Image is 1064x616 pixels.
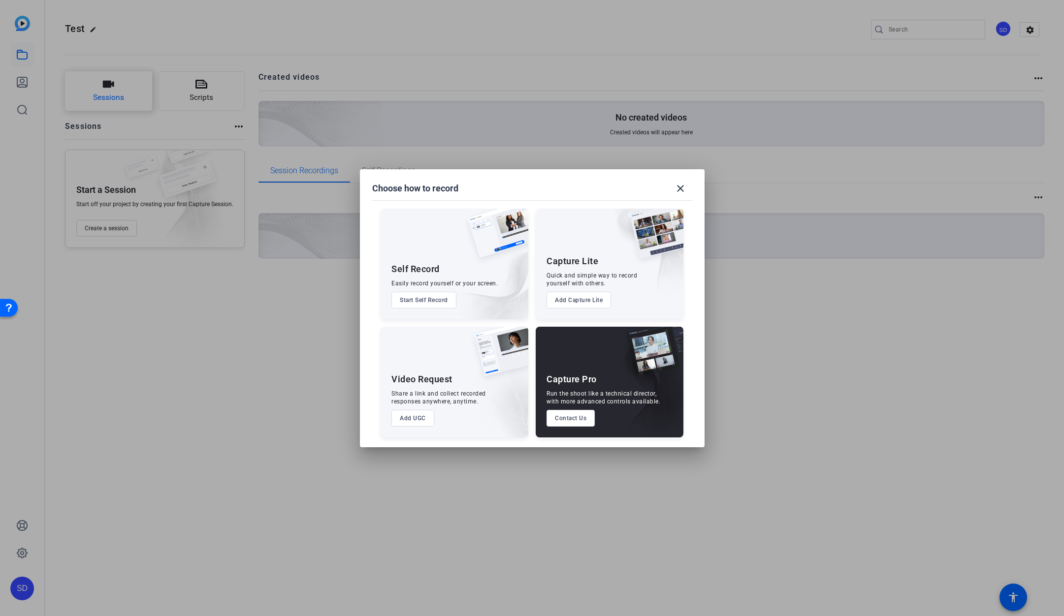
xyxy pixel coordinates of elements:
div: Share a link and collect recorded responses anywhere, anytime. [391,390,486,405]
div: Capture Lite [547,255,598,267]
img: self-record.png [460,209,528,268]
button: Contact Us [547,410,595,427]
mat-icon: close [675,183,686,194]
h1: Choose how to record [372,183,458,194]
img: capture-lite.png [622,209,683,269]
div: Capture Pro [547,373,597,385]
button: Add Capture Lite [547,292,611,308]
button: Add UGC [391,410,434,427]
div: Video Request [391,373,452,385]
div: Easily record yourself or your screen. [391,279,498,287]
img: capture-pro.png [618,327,683,387]
div: Run the shoot like a technical director, with more advanced controls available. [547,390,660,405]
img: ugc-content.png [467,327,528,386]
img: embarkstudio-capture-pro.png [611,339,683,437]
button: Start Self Record [391,292,456,308]
div: Self Record [391,263,440,275]
img: embarkstudio-self-record.png [443,230,528,319]
img: embarkstudio-capture-lite.png [595,209,683,307]
div: Quick and simple way to record yourself with others. [547,272,637,287]
img: embarkstudio-ugc-content.png [471,357,528,437]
